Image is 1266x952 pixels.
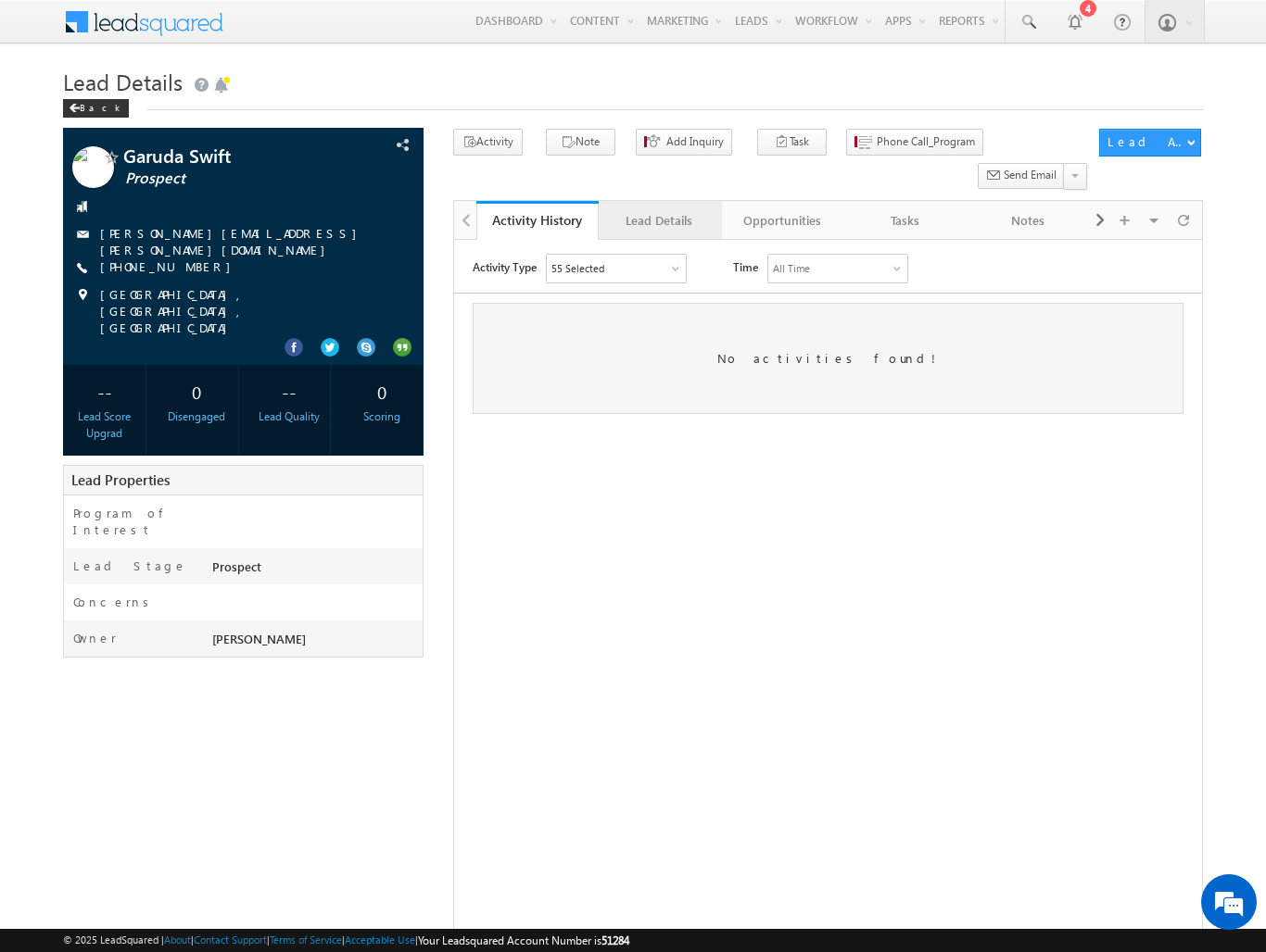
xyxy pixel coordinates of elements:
span: [PERSON_NAME] [212,631,306,646]
a: [PERSON_NAME][EMAIL_ADDRESS][PERSON_NAME][DOMAIN_NAME] [100,225,366,257]
span: Garuda Swift [123,146,346,165]
button: Send Email [978,163,1065,190]
span: Phone Call_Program [877,133,975,150]
div: Tasks [859,209,950,232]
span: [PHONE_NUMBER] [100,258,240,277]
a: Contact Support [194,933,267,946]
label: Program of Interest [73,505,194,538]
button: Task [757,129,827,156]
span: 51284 [601,933,629,947]
a: About [164,933,191,946]
div: Scoring [345,408,418,425]
div: All Time [319,20,356,37]
a: Activity History [476,201,599,240]
div: Prospect [208,557,423,583]
span: Send Email [1004,167,1057,183]
button: Phone Call_Program [846,129,983,156]
img: Profile photo [72,146,114,194]
div: Lead Actions [1108,133,1186,150]
div: Back [63,99,129,118]
div: Disengaged [160,408,234,425]
div: Lead Score Upgrad [68,408,141,442]
button: Activity [453,129,523,156]
a: Opportunities [722,201,844,240]
span: © 2025 LeadSquared | | | | | [63,932,629,949]
a: Back [63,98,138,114]
a: Acceptable Use [345,933,415,946]
span: Add Inquiry [666,133,724,150]
span: Activity Type [19,14,82,42]
span: Lead Details [63,67,183,96]
div: 55 Selected [97,20,150,37]
div: Lead Quality [253,408,326,425]
div: Notes [981,209,1072,232]
span: [GEOGRAPHIC_DATA], [GEOGRAPHIC_DATA], [GEOGRAPHIC_DATA] [100,286,390,336]
a: Notes [967,201,1089,240]
div: Activity History [490,211,585,229]
label: Concerns [73,594,156,610]
button: Note [546,129,615,156]
div: -- [253,374,326,408]
div: No activities found! [19,63,729,174]
button: Lead Actions [1099,129,1201,157]
div: 0 [345,374,418,408]
a: Lead Details [599,201,721,240]
div: 0 [160,374,234,408]
a: Tasks [844,201,967,240]
button: Add Inquiry [636,129,732,156]
span: Prospect [125,169,348,188]
label: Lead Stage [73,557,187,574]
span: Lead Properties [71,470,170,489]
div: Lead Details [614,209,704,232]
div: Opportunities [737,209,828,232]
span: Time [279,14,304,42]
span: Your Leadsquared Account Number is [418,933,629,947]
a: Terms of Service [270,933,342,946]
div: -- [68,374,141,408]
div: Sales Activity,Program,Email Bounced,Email Link Clicked,Email Marked Spam & 50 more.. [93,15,232,43]
label: Owner [73,630,117,646]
